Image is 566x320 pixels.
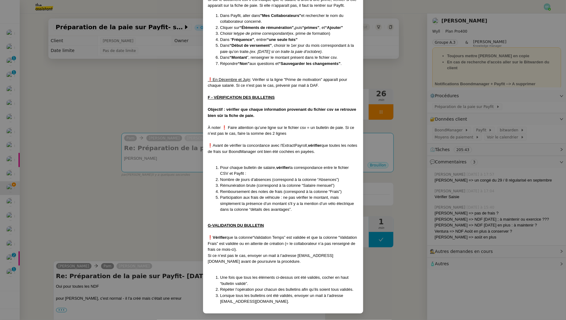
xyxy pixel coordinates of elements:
[295,25,302,30] span: puis
[208,107,356,118] strong: Objectif : vérifier que chaque information provenant du fichier csv se retrouve bien sûr la fiche...
[288,31,330,36] span: (ex. prime de formation)
[230,43,272,48] strong: “Début de versement”
[220,177,339,182] span: Nombre de jours d’absences (correspond à la colonne “Absences”)
[220,165,276,170] span: Pour chaque bulletin de salaire,
[325,25,343,30] strong: “Ajouter”
[260,13,301,18] strong: "Mes Collaborateurs"
[302,25,320,30] strong: “primes”
[279,61,341,66] strong: “Sauvegarder les changements”
[220,189,342,194] span: Remboursement des notes de frais (correspond à la colonne “Frais”)
[322,49,323,54] span: .
[220,43,230,48] span: Dans
[208,235,357,252] span: “Validation Temps” est validée et que la colonne “Validation Frais” est validée ou en attente de ...
[220,25,240,30] span: Cliquer sur
[254,37,267,42] span: , entrer
[208,253,334,264] span: Si ce n’est pas le cas, envoyer un mail à l’adresse [EMAIL_ADDRESS][DOMAIN_NAME] avant de poursui...
[208,77,358,89] div: i : Vérifier si la ligne "Prime de motivation" apparaît pour chaque salarié. Si ce n'est pas le c...
[320,25,325,30] span: , et
[220,55,230,60] span: Dans
[208,125,354,136] span: une ligne sur le fichier csv = un bulletin de paie. Si ce n’est pas le cas, faire la somme des 2 ...
[208,223,264,228] u: G-VALIDATION DU BULLETIN
[208,234,358,253] div: ❗ que la colonne
[220,195,354,212] span: Participation aux frais de véhicule : ne pas vérifier le montant, mais simplement la présence d’u...
[208,95,275,100] u: F - VÉRIFICATION DES BULLETINS
[238,61,250,66] strong: “Non”
[237,31,288,36] em: type de prime correspondant
[220,275,349,286] span: Une fois que tous les éléments ci-dessus ont été validés, cocher en haut “bulletin validé”.
[220,287,354,292] span: Répéter l’opération pour chacun des bulletins afin qu’ils soient tous validés.
[230,55,247,60] strong: “Montant
[276,165,290,170] strong: vérifier
[248,77,250,82] u: n
[220,13,260,18] span: Dans Payfit, aller dans
[340,61,342,66] span: .
[308,143,321,148] strong: vérifier
[220,183,335,188] span: Rémunération brute (correspond à la colonne “Salaire mensuel”)
[220,43,354,54] span: , choisir le 1er jour du mois correspondant à la paie qu’on traite.
[208,142,358,154] div: ❗Avant de vérifier la concordance avec l'ExtractPayroll, que toutes les notes de frais sur BoondM...
[208,77,247,82] u: ❗En Décembre et Ju
[220,31,237,36] span: Choisir le
[220,293,344,304] span: Lorsque tous les bulletins ont été validés, envoyer un mail à l’adresse [EMAIL_ADDRESS][DOMAIN_NA...
[250,49,322,54] em: (ex. [DATE] si on traite la paie d’octobre)
[208,125,358,137] div: À noter ❗ Faire attention qu’
[247,55,338,60] span: ”, renseigner le montant présent dans le fichier csv.
[220,37,232,42] span: Dans “
[250,61,279,66] span: aux questions et
[239,25,295,30] strong: “Éléments de rémunération”,
[232,37,254,42] strong: Fréquence”
[220,61,238,66] span: Répondre
[267,37,298,42] strong: “une seule fois”
[213,235,227,240] strong: Vérifier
